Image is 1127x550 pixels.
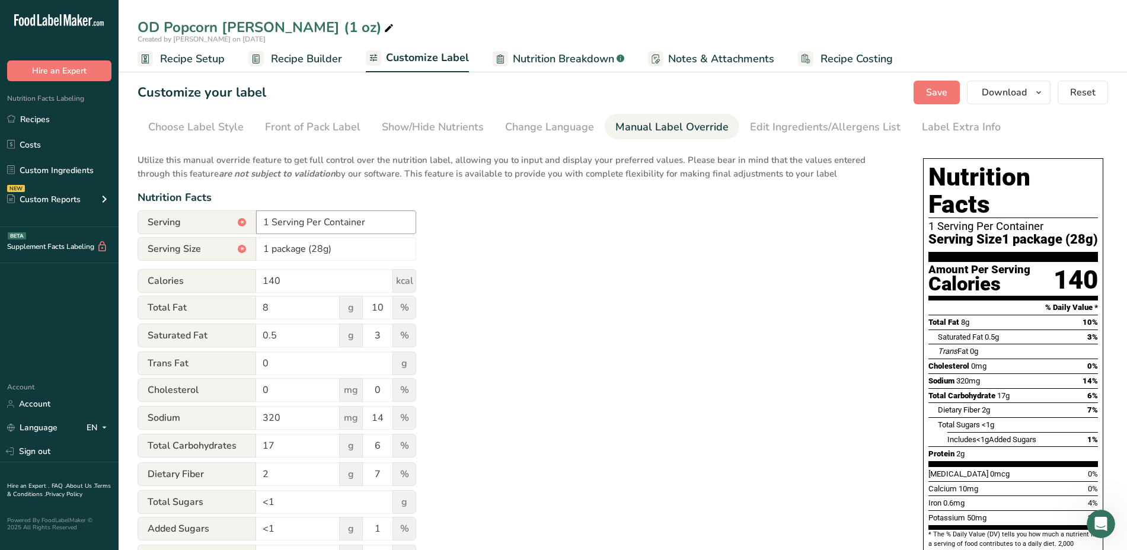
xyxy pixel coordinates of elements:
[46,490,82,498] a: Privacy Policy
[938,332,983,341] span: Saturated Fat
[138,210,256,234] span: Serving
[208,5,229,26] div: Close
[339,296,363,319] span: g
[798,46,893,72] a: Recipe Costing
[938,420,980,429] span: Total Sugars
[1087,405,1098,414] span: 7%
[1083,318,1098,327] span: 10%
[392,269,416,293] span: kcal
[505,119,594,135] div: Change Language
[1087,391,1098,400] span: 6%
[938,405,980,414] span: Dietary Fiber
[339,434,363,458] span: g
[160,51,225,67] span: Recipe Setup
[52,482,66,490] a: FAQ .
[967,513,986,522] span: 50mg
[959,484,978,493] span: 10mg
[392,378,416,402] span: %
[922,119,1001,135] div: Label Extra Info
[970,347,978,356] span: 0g
[982,420,994,429] span: <1g
[9,14,194,87] div: Hello , this is [PERSON_NAME] , Nutrition Expert and Customer Success manager from Food Label mak...
[392,434,416,458] span: %
[392,406,416,430] span: %
[928,232,1002,247] span: Serving Size
[138,462,256,486] span: Dietary Fiber
[66,482,94,490] a: About Us .
[386,50,469,66] span: Customize Label
[9,166,228,213] div: Rana says…
[145,346,228,372] div: Yes, thank you!
[8,232,26,239] div: BETA
[1083,376,1098,385] span: 14%
[668,51,774,67] span: Notes & Attachments
[10,363,227,383] textarea: Message…
[914,81,960,104] button: Save
[186,5,208,27] button: Home
[7,185,25,192] div: NEW
[947,435,1036,444] span: Includes Added Sugars
[961,318,969,327] span: 8g
[58,6,135,15] h1: [PERSON_NAME]
[58,15,118,27] p: Active 30m ago
[971,362,986,370] span: 0mg
[615,119,729,135] div: Manual Label Override
[9,252,228,287] div: David says…
[138,190,899,206] div: Nutrition Facts
[8,5,30,27] button: go back
[928,164,1098,218] h1: Nutrition Facts
[87,421,111,435] div: EN
[928,484,957,493] span: Calcium
[382,119,484,135] div: Show/Hide Nutrients
[820,51,893,67] span: Recipe Costing
[1087,510,1115,538] iframe: Intercom live chat
[138,17,396,38] div: OD Popcorn [PERSON_NAME] (1 oz)
[34,7,53,25] img: Profile image for Rana
[7,517,111,531] div: Powered By FoodLabelMaker © 2025 All Rights Reserved
[7,193,81,206] div: Custom Reports
[58,259,218,271] div: Oh wait, adding a space there worked.
[392,517,416,541] span: %
[392,324,416,347] span: %
[339,406,363,430] span: mg
[138,351,256,375] span: Trans Fat
[928,391,995,400] span: Total Carbohydrate
[928,276,1030,293] div: Calories
[928,513,965,522] span: Potassium
[392,296,416,319] span: %
[956,376,980,385] span: 320mg
[9,213,228,251] div: David says…
[7,417,58,438] a: Language
[138,406,256,430] span: Sodium
[138,34,266,44] span: Created by [PERSON_NAME] on [DATE]
[1087,435,1098,444] span: 1%
[138,517,256,541] span: Added Sugars
[138,378,256,402] span: Cholesterol
[928,220,1098,232] div: 1 Serving Per Container
[997,391,1010,400] span: 17g
[938,347,968,356] span: Fat
[938,347,957,356] i: Trans
[271,51,342,67] span: Recipe Builder
[155,353,218,364] div: Yes, thank you!
[52,220,218,243] div: Yes, but when I remove it from Servings, it just pops back up.
[956,449,965,458] span: 2g
[928,264,1030,276] div: Amount Per Serving
[138,83,266,103] h1: Customize your label
[19,21,185,79] div: Hello , this is [PERSON_NAME] , Nutrition Expert and Customer Success manager from Food Label mak...
[928,376,954,385] span: Sodium
[75,388,85,398] button: Start recording
[928,300,1098,315] section: % Daily Value *
[9,14,228,96] div: Rana says…
[928,498,941,507] span: Iron
[928,362,969,370] span: Cholesterol
[392,462,416,486] span: %
[928,469,988,478] span: [MEDICAL_DATA]
[219,168,336,180] b: are not subject to validation
[52,103,218,149] div: I would like to take the number of servings out altogether so it doesn't show up in the nutrition...
[9,287,194,324] div: That’s perfect. So is your issue resolved?[PERSON_NAME] • 24m ago
[1087,332,1098,341] span: 3%
[138,324,256,347] span: Saturated Fat
[19,294,185,317] div: That’s perfect. So is your issue resolved?
[928,318,959,327] span: Total Fat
